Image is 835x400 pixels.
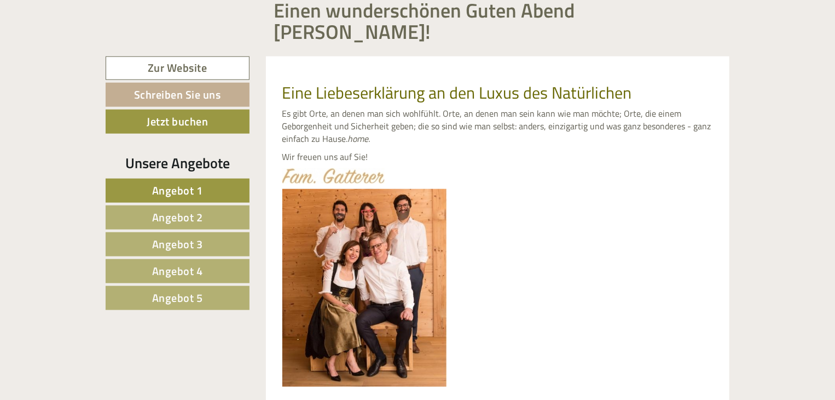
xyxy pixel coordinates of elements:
[282,80,632,105] span: Eine Liebeserklärung an den Luxus des Natürlichen
[152,262,203,279] span: Angebot 4
[106,153,250,173] div: Unsere Angebote
[152,209,203,226] span: Angebot 2
[152,289,203,306] span: Angebot 5
[152,236,203,253] span: Angebot 3
[152,182,203,199] span: Angebot 1
[282,168,385,184] img: image
[106,56,250,80] a: Zur Website
[106,83,250,107] a: Schreiben Sie uns
[282,107,714,145] p: Es gibt Orte, an denen man sich wohlfühlt. Orte, an denen man sein kann wie man möchte; Orte, die...
[282,151,714,163] p: Wir freuen uns auf Sie!
[106,110,250,134] a: Jetzt buchen
[282,189,447,387] img: image
[348,132,370,145] em: home.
